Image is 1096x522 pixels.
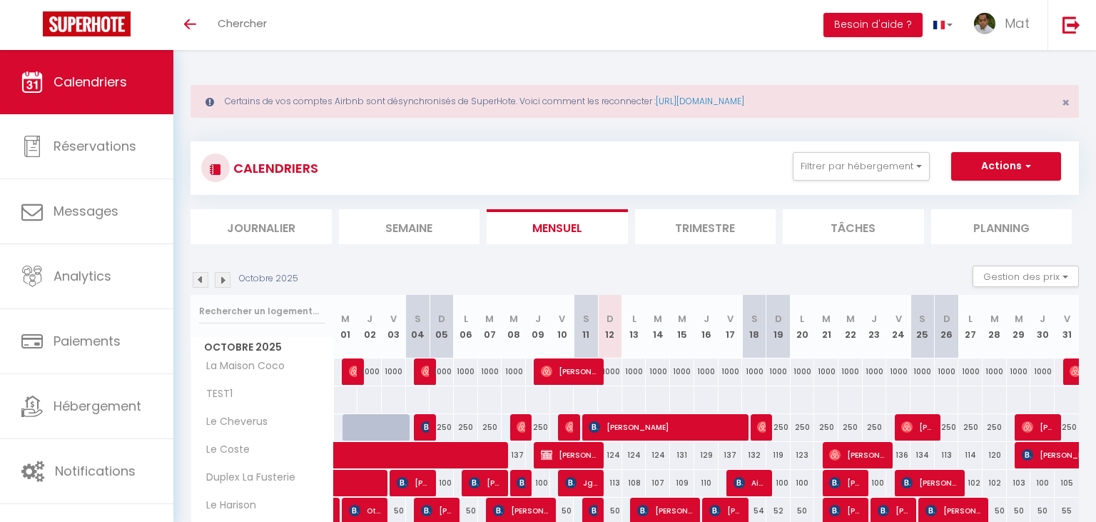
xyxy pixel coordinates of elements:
abbr: L [464,312,468,326]
th: 13 [622,295,646,358]
div: 250 [791,414,815,441]
div: 250 [430,414,454,441]
div: 100 [430,470,454,496]
div: 250 [838,414,863,441]
th: 28 [983,295,1007,358]
th: 01 [334,295,358,358]
div: 1000 [357,358,382,385]
abbr: J [871,312,877,326]
th: 04 [406,295,430,358]
th: 09 [526,295,550,358]
img: ... [974,13,995,34]
div: 109 [670,470,694,496]
div: 250 [863,414,887,441]
span: [PERSON_NAME] [517,469,524,496]
h3: CALENDRIERS [230,152,318,184]
div: 1000 [502,358,526,385]
abbr: S [583,312,589,326]
div: Certains de vos comptes Airbnb sont désynchronisés de SuperHote. Voici comment les reconnecter : [191,85,1079,118]
th: 06 [454,295,478,358]
th: 07 [478,295,502,358]
button: Gestion des prix [973,266,1079,287]
div: 1000 [1030,358,1055,385]
div: 102 [983,470,1007,496]
span: Chercher [218,16,267,31]
abbr: L [632,312,636,326]
span: Hébergement [54,397,141,415]
span: [PERSON_NAME] [829,441,886,468]
th: 05 [430,295,454,358]
th: 17 [719,295,743,358]
span: [PERSON_NAME] [421,413,429,441]
span: [PERSON_NAME] [517,413,524,441]
div: 1000 [935,358,959,385]
button: Besoin d'aide ? [823,13,923,37]
div: 119 [766,442,791,468]
div: 105 [1055,470,1079,496]
span: Aitor Aldai [734,469,766,496]
li: Semaine [339,209,480,244]
div: 1000 [766,358,791,385]
abbr: J [1040,312,1045,326]
li: Mensuel [487,209,628,244]
div: 100 [526,470,550,496]
span: Duplex La Fusterie [193,470,299,486]
div: 1000 [382,358,406,385]
abbr: M [509,312,518,326]
span: Le Harison [193,498,260,513]
div: 123 [791,442,815,468]
div: 137 [719,442,743,468]
abbr: V [727,312,734,326]
span: [PERSON_NAME] [829,469,861,496]
abbr: M [654,312,662,326]
span: [PERSON_NAME] [PERSON_NAME] [565,413,573,441]
div: 1000 [694,358,719,385]
div: 114 [958,442,983,468]
abbr: V [390,312,397,326]
div: 250 [958,414,983,441]
span: [PERSON_NAME] [PERSON_NAME] & [PERSON_NAME] [541,441,597,468]
div: 134 [910,442,935,468]
span: Réservations [54,137,136,155]
abbr: S [415,312,421,326]
th: 22 [838,295,863,358]
abbr: V [559,312,565,326]
span: Calendriers [54,73,127,91]
abbr: M [846,312,855,326]
button: Filtrer par hébergement [793,152,930,181]
span: [PERSON_NAME] [469,469,501,496]
div: 124 [622,442,646,468]
div: 1000 [719,358,743,385]
abbr: M [990,312,999,326]
th: 24 [886,295,910,358]
th: 11 [574,295,598,358]
th: 21 [814,295,838,358]
div: 1000 [670,358,694,385]
div: 1000 [983,358,1007,385]
th: 26 [935,295,959,358]
div: 250 [478,414,502,441]
div: 113 [935,442,959,468]
abbr: V [1064,312,1070,326]
input: Rechercher un logement... [199,298,325,324]
div: 250 [526,414,550,441]
span: Jgerenaia Ana [565,469,597,496]
div: 103 [1007,470,1031,496]
div: 129 [694,442,719,468]
th: 08 [502,295,526,358]
div: 250 [935,414,959,441]
span: [PERSON_NAME] [757,413,765,441]
span: Octobre 2025 [191,337,333,358]
span: [PERSON_NAME] [901,469,958,496]
abbr: M [822,312,831,326]
th: 31 [1055,295,1079,358]
abbr: L [800,312,804,326]
div: 107 [646,470,670,496]
div: 108 [622,470,646,496]
img: Super Booking [43,11,131,36]
div: 100 [791,470,815,496]
div: 124 [646,442,670,468]
div: 250 [814,414,838,441]
div: 1000 [646,358,670,385]
div: 100 [766,470,791,496]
